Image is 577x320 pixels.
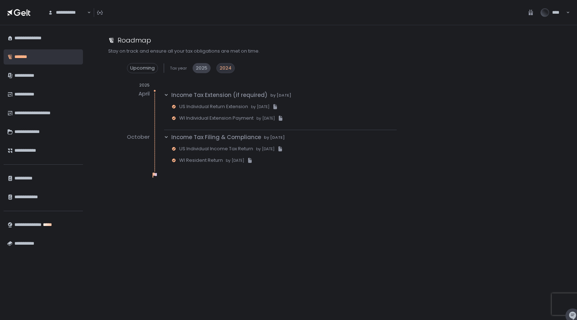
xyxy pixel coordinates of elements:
[171,133,261,142] span: Income Tax Filing & Compliance
[226,157,244,163] span: by [DATE]
[196,65,207,71] span: 2025
[179,103,248,110] span: US Individual Return Extension
[118,35,151,45] h1: Roadmap
[179,146,253,152] span: US Individual Income Tax Return
[264,135,285,140] span: by [DATE]
[43,5,91,20] div: Search for option
[127,131,150,143] div: October
[220,65,232,71] span: 2024
[179,115,254,121] span: WI Individual Extension Payment
[108,48,567,54] div: Stay on track and ensure all your tax obligations are met on time.
[270,93,291,98] span: by [DATE]
[138,88,150,99] div: April
[179,157,223,164] span: WI Resident Return
[170,66,187,71] span: Tax year
[108,83,150,88] div: 2025
[251,104,269,110] span: by [DATE]
[256,115,275,121] span: by [DATE]
[86,9,87,16] input: Search for option
[256,146,274,152] span: by [DATE]
[171,91,268,99] span: Income Tax Extension (if required)
[127,63,158,73] div: Upcoming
